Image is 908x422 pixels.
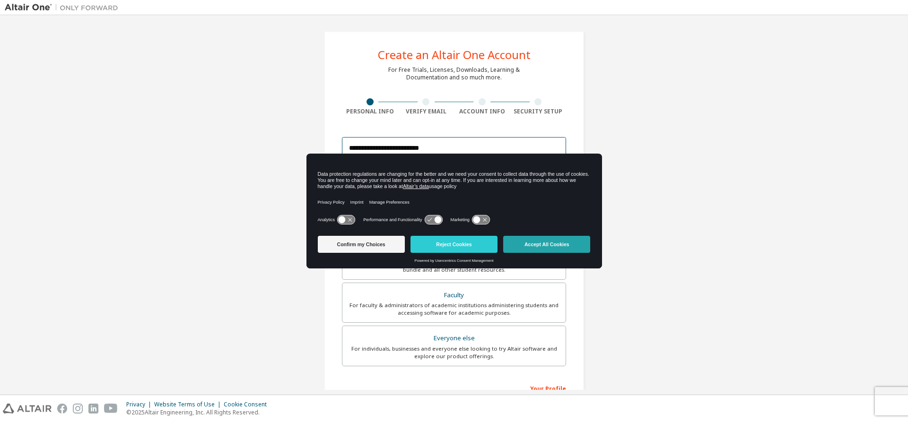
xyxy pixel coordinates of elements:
div: For individuals, businesses and everyone else looking to try Altair software and explore our prod... [348,345,560,360]
p: © 2025 Altair Engineering, Inc. All Rights Reserved. [126,408,272,416]
div: For faculty & administrators of academic institutions administering students and accessing softwa... [348,301,560,317]
div: Account Info [454,108,510,115]
img: linkedin.svg [88,404,98,413]
div: Personal Info [342,108,398,115]
div: Everyone else [348,332,560,345]
div: Faculty [348,289,560,302]
div: Cookie Consent [224,401,272,408]
div: Create an Altair One Account [378,49,531,60]
div: Privacy [126,401,154,408]
div: Verify Email [398,108,454,115]
img: altair_logo.svg [3,404,52,413]
div: Your Profile [342,380,566,396]
img: Altair One [5,3,123,12]
img: instagram.svg [73,404,83,413]
div: For Free Trials, Licenses, Downloads, Learning & Documentation and so much more. [388,66,520,81]
img: facebook.svg [57,404,67,413]
div: Security Setup [510,108,567,115]
div: Website Terms of Use [154,401,224,408]
img: youtube.svg [104,404,118,413]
